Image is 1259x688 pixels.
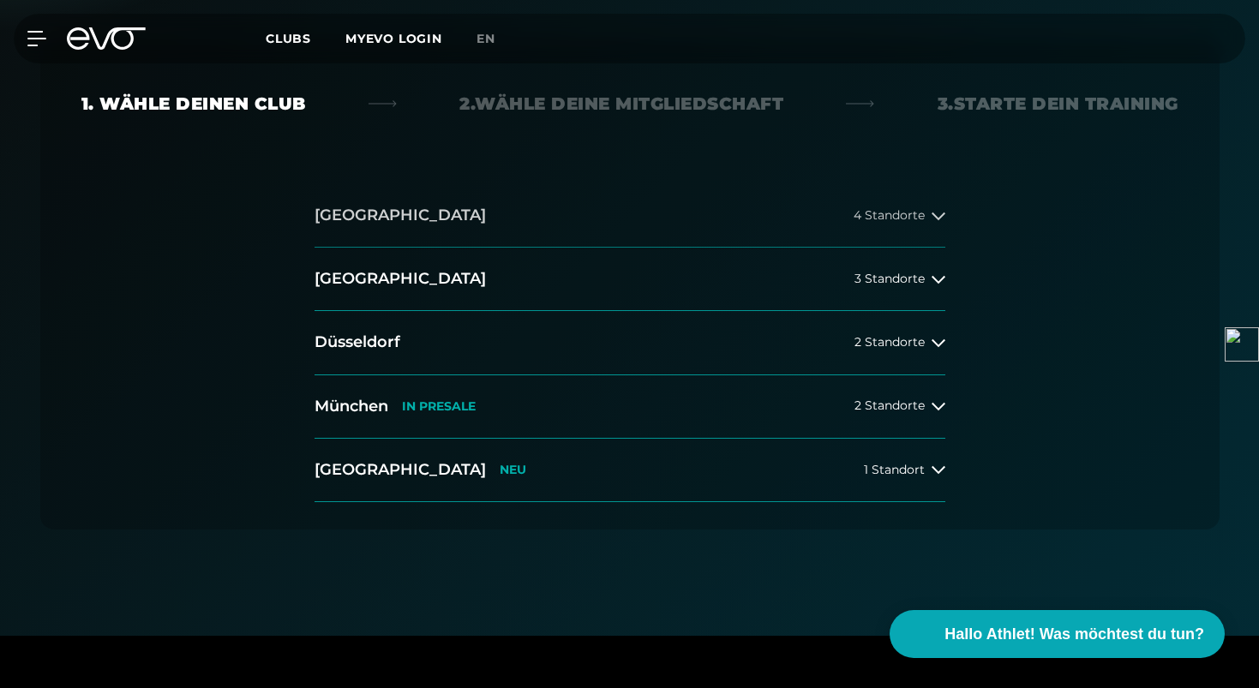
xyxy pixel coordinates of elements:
div: 3. Starte dein Training [938,92,1178,116]
span: 4 Standorte [854,209,925,222]
a: en [477,29,516,49]
button: [GEOGRAPHIC_DATA]3 Standorte [315,248,945,311]
div: 1. Wähle deinen Club [81,92,306,116]
span: 1 Standort [864,464,925,476]
button: Düsseldorf2 Standorte [315,311,945,374]
button: [GEOGRAPHIC_DATA]4 Standorte [315,184,945,248]
span: en [477,31,495,46]
h2: [GEOGRAPHIC_DATA] [315,205,486,226]
button: Hallo Athlet! Was möchtest du tun? [890,610,1225,658]
h2: München [315,396,388,417]
h2: Düsseldorf [315,332,400,353]
h2: [GEOGRAPHIC_DATA] [315,268,486,290]
span: Hallo Athlet! Was möchtest du tun? [944,623,1204,646]
a: MYEVO LOGIN [345,31,442,46]
div: 2. Wähle deine Mitgliedschaft [459,92,783,116]
h2: [GEOGRAPHIC_DATA] [315,459,486,481]
button: MünchenIN PRESALE2 Standorte [315,375,945,439]
a: Clubs [266,30,345,46]
p: IN PRESALE [402,399,476,414]
p: NEU [500,463,526,477]
span: 2 Standorte [854,399,925,412]
img: logo.png [1225,327,1259,362]
button: [GEOGRAPHIC_DATA]NEU1 Standort [315,439,945,502]
span: 3 Standorte [854,272,925,285]
span: 2 Standorte [854,336,925,349]
span: Clubs [266,31,311,46]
